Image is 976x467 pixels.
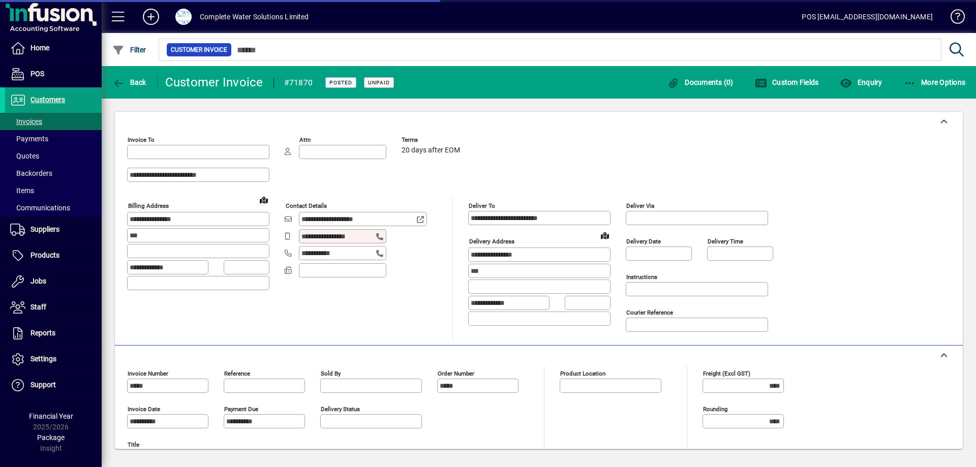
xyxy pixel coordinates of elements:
[224,370,250,377] mat-label: Reference
[102,73,158,91] app-page-header-button: Back
[10,135,48,143] span: Payments
[284,75,313,91] div: #71870
[10,169,52,177] span: Backorders
[37,433,65,442] span: Package
[5,295,102,320] a: Staff
[840,78,882,86] span: Enquiry
[802,9,933,25] div: POS [EMAIL_ADDRESS][DOMAIN_NAME]
[904,78,966,86] span: More Options
[626,273,657,281] mat-label: Instructions
[5,130,102,147] a: Payments
[667,78,734,86] span: Documents (0)
[30,251,59,259] span: Products
[30,96,65,104] span: Customers
[5,269,102,294] a: Jobs
[5,61,102,87] a: POS
[755,78,819,86] span: Custom Fields
[5,147,102,165] a: Quotes
[5,199,102,216] a: Communications
[321,406,360,413] mat-label: Delivery status
[30,329,55,337] span: Reports
[30,381,56,389] span: Support
[665,73,736,91] button: Documents (0)
[10,186,34,195] span: Items
[167,8,200,26] button: Profile
[943,2,963,35] a: Knowledge Base
[5,243,102,268] a: Products
[708,238,743,245] mat-label: Delivery time
[402,137,463,143] span: Terms
[329,79,352,86] span: Posted
[626,238,661,245] mat-label: Delivery date
[703,406,727,413] mat-label: Rounding
[368,79,390,86] span: Unpaid
[200,9,309,25] div: Complete Water Solutions Limited
[5,182,102,199] a: Items
[560,370,605,377] mat-label: Product location
[30,70,44,78] span: POS
[5,165,102,182] a: Backorders
[110,41,149,59] button: Filter
[165,74,263,90] div: Customer Invoice
[626,309,673,316] mat-label: Courier Reference
[256,192,272,208] a: View on map
[5,36,102,61] a: Home
[30,44,49,52] span: Home
[128,441,139,448] mat-label: Title
[224,406,258,413] mat-label: Payment due
[30,303,46,311] span: Staff
[30,355,56,363] span: Settings
[299,136,311,143] mat-label: Attn
[321,370,341,377] mat-label: Sold by
[112,46,146,54] span: Filter
[29,412,73,420] span: Financial Year
[837,73,884,91] button: Enquiry
[5,347,102,372] a: Settings
[30,277,46,285] span: Jobs
[901,73,968,91] button: More Options
[626,202,654,209] mat-label: Deliver via
[112,78,146,86] span: Back
[128,406,160,413] mat-label: Invoice date
[703,370,750,377] mat-label: Freight (excl GST)
[5,321,102,346] a: Reports
[5,372,102,398] a: Support
[128,136,155,143] mat-label: Invoice To
[10,204,70,212] span: Communications
[171,45,227,55] span: Customer Invoice
[10,152,39,160] span: Quotes
[128,370,168,377] mat-label: Invoice number
[402,146,460,154] span: 20 days after EOM
[110,73,149,91] button: Back
[438,370,474,377] mat-label: Order number
[135,8,167,26] button: Add
[10,117,42,126] span: Invoices
[5,113,102,130] a: Invoices
[30,225,59,233] span: Suppliers
[5,217,102,242] a: Suppliers
[752,73,821,91] button: Custom Fields
[597,227,613,243] a: View on map
[469,202,495,209] mat-label: Deliver To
